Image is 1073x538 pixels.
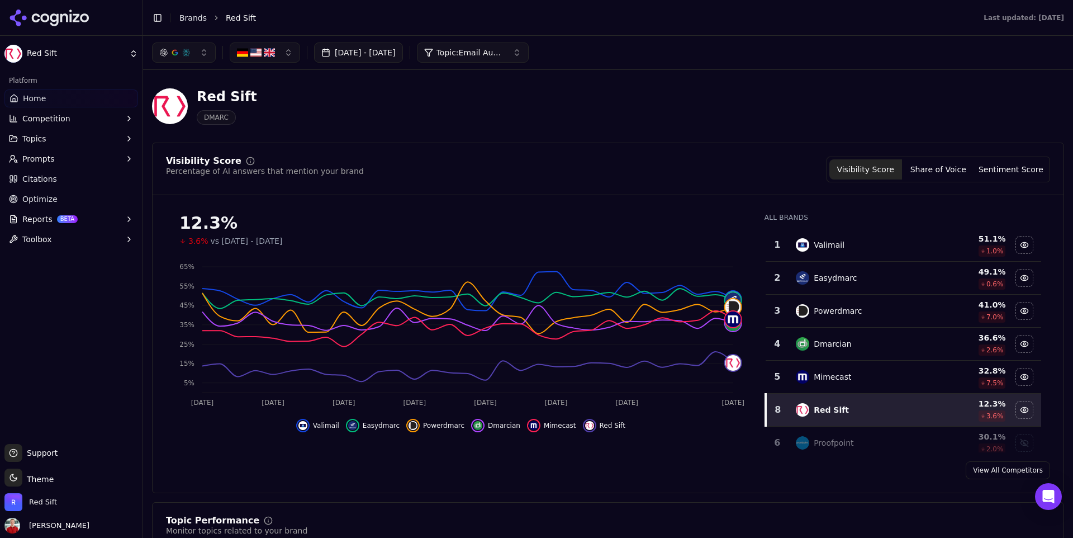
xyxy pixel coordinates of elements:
[766,262,1041,295] tr: 2easydmarcEasydmarc49.1%0.6%Hide easydmarc data
[237,47,248,58] img: Germany
[984,13,1064,22] div: Last updated: [DATE]
[814,338,851,350] div: Dmarcian
[796,337,809,351] img: dmarcian
[1035,483,1062,510] div: Open Intercom Messenger
[4,130,138,148] button: Topics
[29,497,57,507] span: Red Sift
[770,436,785,450] div: 6
[179,282,194,290] tspan: 55%
[4,45,22,63] img: Red Sift
[179,13,207,22] a: Brands
[188,235,208,247] span: 3.6%
[934,266,1005,277] div: 49.1 %
[829,159,902,180] button: Visibility Score
[725,299,741,315] img: powerdmarc
[474,399,497,407] tspan: [DATE]
[1015,236,1033,254] button: Hide valimail data
[363,421,400,430] span: Easydmarc
[166,516,259,525] div: Topic Performance
[1015,401,1033,419] button: Hide red sift data
[27,49,125,59] span: Red Sift
[814,437,853,449] div: Proofpoint
[796,238,809,252] img: valimail
[22,113,70,124] span: Competition
[264,47,275,58] img: United Kingdom
[4,518,20,534] img: Jack Lilley
[770,304,785,318] div: 3
[986,445,1004,454] span: 2.0 %
[423,421,464,430] span: Powerdmarc
[986,247,1004,256] span: 1.0 %
[1015,368,1033,386] button: Hide mimecast data
[348,421,357,430] img: easydmarc
[770,370,785,384] div: 5
[934,398,1005,409] div: 12.3 %
[4,230,138,248] button: Toolbox
[766,295,1041,328] tr: 3powerdmarcPowerdmarc41.0%7.0%Hide powerdmarc data
[22,234,52,245] span: Toolbox
[197,110,236,125] span: DMARC
[966,461,1050,479] a: View All Competitors
[22,194,58,205] span: Optimize
[1015,269,1033,287] button: Hide easydmarc data
[22,153,55,164] span: Prompts
[986,412,1004,421] span: 3.6 %
[725,292,741,308] img: easydmarc
[721,399,744,407] tspan: [DATE]
[488,421,520,430] span: Dmarcian
[4,210,138,228] button: ReportsBETA
[179,12,961,23] nav: breadcrumb
[23,93,46,104] span: Home
[796,436,809,450] img: proofpoint
[179,321,194,329] tspan: 35%
[545,399,568,407] tspan: [DATE]
[314,43,403,63] button: [DATE] - [DATE]
[934,332,1005,343] div: 36.6 %
[766,394,1041,427] tr: 8red siftRed Sift12.3%3.6%Hide red sift data
[934,299,1005,310] div: 41.0 %
[346,419,400,432] button: Hide easydmarc data
[986,346,1004,355] span: 2.6 %
[166,525,307,536] div: Monitor topics related to your brand
[22,214,53,225] span: Reports
[902,159,975,180] button: Share of Voice
[544,421,576,430] span: Mimecast
[4,518,89,534] button: Open user button
[211,235,283,247] span: vs [DATE] - [DATE]
[934,233,1005,244] div: 51.1 %
[179,263,194,271] tspan: 65%
[4,493,57,511] button: Open organization switcher
[4,89,138,107] a: Home
[473,421,482,430] img: dmarcian
[796,304,809,318] img: powerdmarc
[814,305,862,317] div: Powerdmarc
[934,431,1005,442] div: 30.1 %
[298,421,307,430] img: valimail
[436,47,504,58] span: Topic: Email Authentication - Bottom of Funnel
[814,404,849,416] div: Red Sift
[529,421,538,430] img: mimecast
[725,355,741,371] img: red sift
[1015,434,1033,452] button: Show proofpoint data
[197,88,257,106] div: Red Sift
[57,215,78,223] span: BETA
[725,312,741,327] img: mimecast
[406,419,464,432] button: Hide powerdmarc data
[184,379,194,387] tspan: 5%
[333,399,355,407] tspan: [DATE]
[796,271,809,285] img: easydmarc
[22,447,58,459] span: Support
[4,110,138,128] button: Competition
[986,280,1004,289] span: 0.6 %
[1015,335,1033,353] button: Hide dmarcian data
[4,493,22,511] img: Red Sift
[934,365,1005,376] div: 32.8 %
[4,170,138,188] a: Citations
[166,157,241,166] div: Visibility Score
[986,313,1004,322] span: 7.0 %
[179,341,194,348] tspan: 25%
[403,399,426,407] tspan: [DATE]
[765,213,1041,222] div: All Brands
[725,315,741,331] img: dmarcian
[1015,302,1033,320] button: Hide powerdmarc data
